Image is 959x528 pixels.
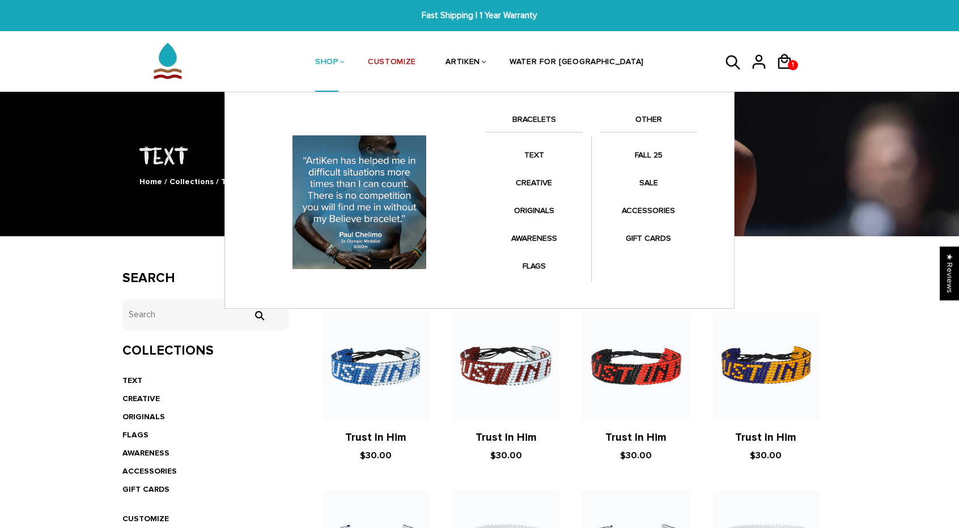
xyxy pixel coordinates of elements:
a: ARTIKEN [445,33,480,93]
a: AWARENESS [485,227,583,249]
a: ORIGINALS [485,199,583,222]
a: Home [139,177,162,186]
h1: TEXT [122,140,837,170]
a: Trust In Him [735,431,796,444]
a: CUSTOMIZE [368,33,416,93]
div: Click to open Judge.me floating reviews tab [940,246,959,300]
h3: Search [122,270,288,287]
a: CREATIVE [485,172,583,194]
span: / [216,177,219,186]
span: $30.00 [750,450,782,461]
span: Fast Shipping | 1 Year Warranty [295,9,665,22]
a: BRACELETS [485,113,583,132]
input: Search [248,310,270,321]
a: ACCESSORIES [122,466,177,476]
a: 1 [776,74,801,75]
a: Trust In Him [605,431,667,444]
a: Collections [169,177,214,186]
a: Trust In Him [345,431,406,444]
a: OTHER [600,113,697,132]
input: Search [122,299,288,330]
a: TEXT [122,376,142,385]
a: FALL 25 [600,144,697,166]
a: Trust In Him [476,431,537,444]
a: SALE [600,172,697,194]
a: GIFT CARDS [122,484,169,494]
a: CREATIVE [122,394,160,403]
a: FLAGS [485,255,583,277]
a: CUSTOMIZE [122,514,169,523]
a: ACCESSORIES [600,199,697,222]
a: WATER FOR [GEOGRAPHIC_DATA] [510,33,644,93]
a: FLAGS [122,430,148,440]
a: GIFT CARDS [600,227,697,249]
span: 1 [789,57,797,73]
a: AWARENESS [122,448,169,458]
span: TEXT [221,177,241,186]
a: SHOP [315,33,338,93]
a: TEXT [485,144,583,166]
span: / [164,177,167,186]
h3: Collections [122,343,288,359]
span: $30.00 [490,450,522,461]
a: ORIGINALS [122,412,165,421]
span: $30.00 [360,450,392,461]
span: $30.00 [620,450,652,461]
